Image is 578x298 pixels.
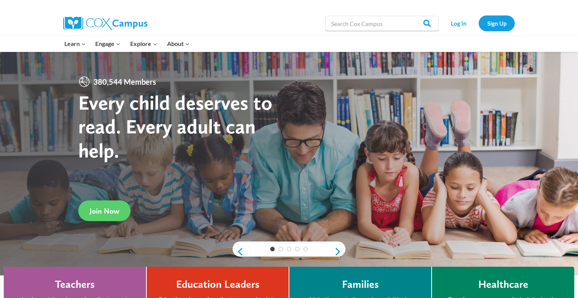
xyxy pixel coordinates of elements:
[442,15,515,31] nav: Secondary Navigation
[90,76,159,88] span: 380,544 Members
[278,247,283,251] a: 2
[95,39,120,49] span: Engage
[303,247,308,251] a: 5
[64,39,86,49] span: Learn
[295,247,300,251] a: 4
[287,247,291,251] a: 3
[55,278,95,291] h4: Teachers
[167,39,190,49] span: About
[90,206,119,215] span: Join Now
[334,247,345,256] a: next
[63,17,148,30] img: Cox Campus
[78,90,272,162] strong: Every child deserves to read. Every adult can help.
[59,36,194,52] nav: Primary Navigation
[326,16,438,31] input: Search Cox Campus
[78,200,131,221] a: Join Now
[176,278,260,291] h4: Education Leaders
[130,39,157,49] span: Explore
[478,278,528,291] h4: Healthcare
[233,244,345,259] div: content slider buttons
[270,247,275,251] a: 1
[442,15,475,31] a: Log In
[479,15,515,31] a: Sign Up
[342,278,379,291] h4: Families
[233,247,244,256] a: previous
